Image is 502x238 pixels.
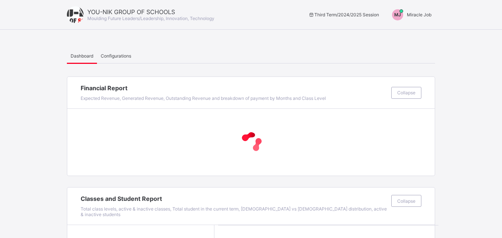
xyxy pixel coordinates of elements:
[101,53,131,59] span: Configurations
[397,198,415,204] span: Collapse
[87,8,214,16] span: YOU-NIK GROUP OF SCHOOLS
[81,195,388,202] span: Classes and Student Report
[87,16,214,21] span: Moulding Future Leaders/Leadership, Innovation, Technology
[308,12,379,17] span: session/term information
[394,12,401,17] span: MJ
[71,53,93,59] span: Dashboard
[81,95,326,101] span: Expected Revenue, Generated Revenue, Outstanding Revenue and breakdown of payment by Months and C...
[407,12,431,17] span: Miracle Job
[81,206,387,217] span: Total class levels, active & inactive classes, Total student in the current term, [DEMOGRAPHIC_DA...
[397,90,415,95] span: Collapse
[81,84,388,92] span: Financial Report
